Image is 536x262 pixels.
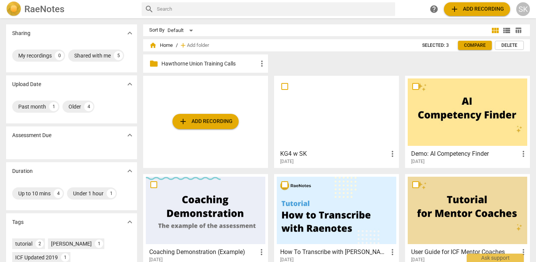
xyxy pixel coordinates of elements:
div: 1 [107,189,116,198]
button: Show more [124,78,136,90]
span: Add recording [179,117,233,126]
button: Selected: 3 [416,41,455,50]
span: Selected: 3 [422,42,449,49]
h3: Demo: AI Competency Finder [411,149,519,158]
h2: RaeNotes [24,4,64,14]
div: Default [167,24,196,37]
span: Compare [464,42,486,49]
p: Hawthorne Union Training Calls [161,60,257,68]
span: view_module [491,26,500,35]
div: tutorial [15,240,32,248]
button: Delete [495,41,524,50]
span: more_vert [388,248,397,257]
h3: How To Transcribe with RaeNotes [280,248,388,257]
div: 1 [61,253,69,262]
span: expand_more [125,217,134,227]
span: table_chart [515,27,522,34]
span: [DATE] [280,158,294,165]
span: help [429,5,439,14]
span: more_vert [257,59,266,68]
span: view_list [502,26,511,35]
span: expand_more [125,166,134,176]
span: / [176,43,178,48]
div: 1 [95,240,103,248]
span: Home [149,42,173,49]
button: Upload [172,114,239,129]
button: Tile view [490,25,501,36]
div: Up to 10 mins [18,190,51,197]
span: add [450,5,459,14]
p: Sharing [12,29,30,37]
img: Logo [6,2,21,17]
div: My recordings [18,52,52,59]
span: Add recording [450,5,504,14]
button: Show more [124,27,136,39]
a: Demo: AI Competency Finder[DATE] [408,78,527,165]
div: Past month [18,103,46,110]
div: ICF Updated 2019 [15,254,58,261]
div: Older [69,103,81,110]
span: expand_more [125,131,134,140]
div: 5 [114,51,123,60]
div: Sort By [149,27,164,33]
span: more_vert [257,248,266,257]
div: 2 [35,240,44,248]
div: 4 [54,189,63,198]
div: Under 1 hour [73,190,104,197]
span: add [179,117,188,126]
p: Upload Date [12,80,41,88]
a: Help [427,2,441,16]
span: expand_more [125,80,134,89]
span: home [149,42,157,49]
button: List view [501,25,512,36]
p: Tags [12,218,24,226]
span: Add folder [187,43,209,48]
span: folder [149,59,158,68]
div: 4 [84,102,93,111]
span: expand_more [125,29,134,38]
button: Table view [512,25,524,36]
div: Shared with me [74,52,111,59]
a: KG4 w SK[DATE] [277,78,396,165]
span: more_vert [388,149,397,158]
span: more_vert [519,248,528,257]
a: Compare [458,41,492,50]
div: Ask support [467,254,524,262]
div: 0 [55,51,64,60]
input: Search [157,3,392,15]
p: Duration [12,167,33,175]
p: Assessment Due [12,131,51,139]
span: [DATE] [411,158,424,165]
button: Show more [124,129,136,141]
span: Delete [501,42,517,49]
h3: Coaching Demonstration (Example) [149,248,257,257]
h3: KG4 w SK [280,149,388,158]
button: Show more [124,216,136,228]
span: add [179,42,187,49]
button: SK [516,2,530,16]
a: LogoRaeNotes [6,2,136,17]
button: Upload [444,2,510,16]
button: Show more [124,165,136,177]
span: more_vert [519,149,528,158]
h3: User Guide for ICF Mentor Coaches [411,248,519,257]
div: 1 [49,102,58,111]
span: search [145,5,154,14]
div: [PERSON_NAME] [51,240,92,248]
